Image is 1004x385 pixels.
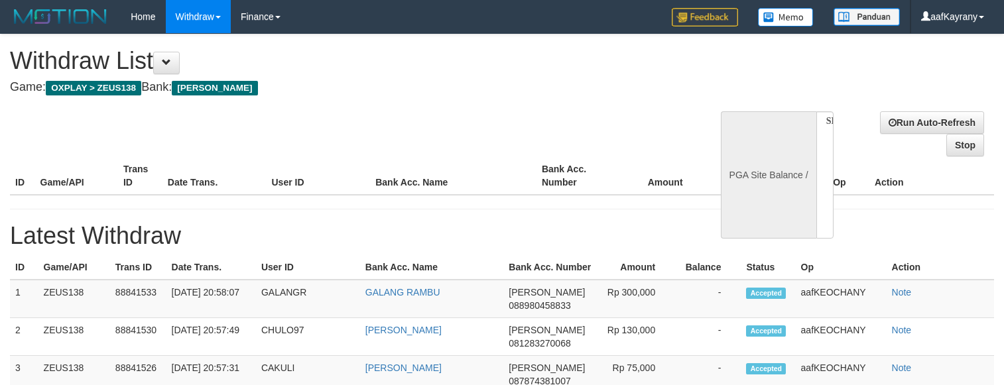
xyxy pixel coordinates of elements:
[675,255,741,280] th: Balance
[360,255,504,280] th: Bank Acc. Name
[675,280,741,318] td: -
[38,280,110,318] td: ZEUS138
[721,111,816,239] div: PGA Site Balance /
[703,157,779,195] th: Balance
[256,280,360,318] td: GALANGR
[10,48,656,74] h1: Withdraw List
[38,255,110,280] th: Game/API
[38,318,110,356] td: ZEUS138
[536,157,619,195] th: Bank Acc. Number
[166,255,256,280] th: Date Trans.
[619,157,702,195] th: Amount
[365,362,442,373] a: [PERSON_NAME]
[46,81,141,95] span: OXPLAY > ZEUS138
[672,8,738,27] img: Feedback.jpg
[675,318,741,356] td: -
[10,280,38,318] td: 1
[946,134,984,156] a: Stop
[892,287,912,298] a: Note
[166,280,256,318] td: [DATE] 20:58:07
[597,318,675,356] td: Rp 130,000
[597,255,675,280] th: Amount
[10,318,38,356] td: 2
[172,81,257,95] span: [PERSON_NAME]
[509,287,585,298] span: [PERSON_NAME]
[746,325,786,337] span: Accepted
[828,157,869,195] th: Op
[10,157,35,195] th: ID
[365,287,440,298] a: GALANG RAMBU
[597,280,675,318] td: Rp 300,000
[758,8,814,27] img: Button%20Memo.svg
[880,111,984,134] a: Run Auto-Refresh
[256,318,360,356] td: CHULO97
[365,325,442,335] a: [PERSON_NAME]
[10,255,38,280] th: ID
[110,255,166,280] th: Trans ID
[35,157,118,195] th: Game/API
[509,338,570,349] span: 081283270068
[162,157,267,195] th: Date Trans.
[118,157,162,195] th: Trans ID
[370,157,536,195] th: Bank Acc. Name
[10,81,656,94] h4: Game: Bank:
[166,318,256,356] td: [DATE] 20:57:49
[892,362,912,373] a: Note
[741,255,795,280] th: Status
[267,157,371,195] th: User ID
[892,325,912,335] a: Note
[746,288,786,299] span: Accepted
[509,362,585,373] span: [PERSON_NAME]
[110,280,166,318] td: 88841533
[509,325,585,335] span: [PERSON_NAME]
[746,363,786,374] span: Accepted
[796,255,887,280] th: Op
[796,280,887,318] td: aafKEOCHANY
[887,255,994,280] th: Action
[10,223,994,249] h1: Latest Withdraw
[509,300,570,311] span: 088980458833
[834,8,900,26] img: panduan.png
[10,7,111,27] img: MOTION_logo.png
[869,157,994,195] th: Action
[110,318,166,356] td: 88841530
[256,255,360,280] th: User ID
[503,255,597,280] th: Bank Acc. Number
[796,318,887,356] td: aafKEOCHANY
